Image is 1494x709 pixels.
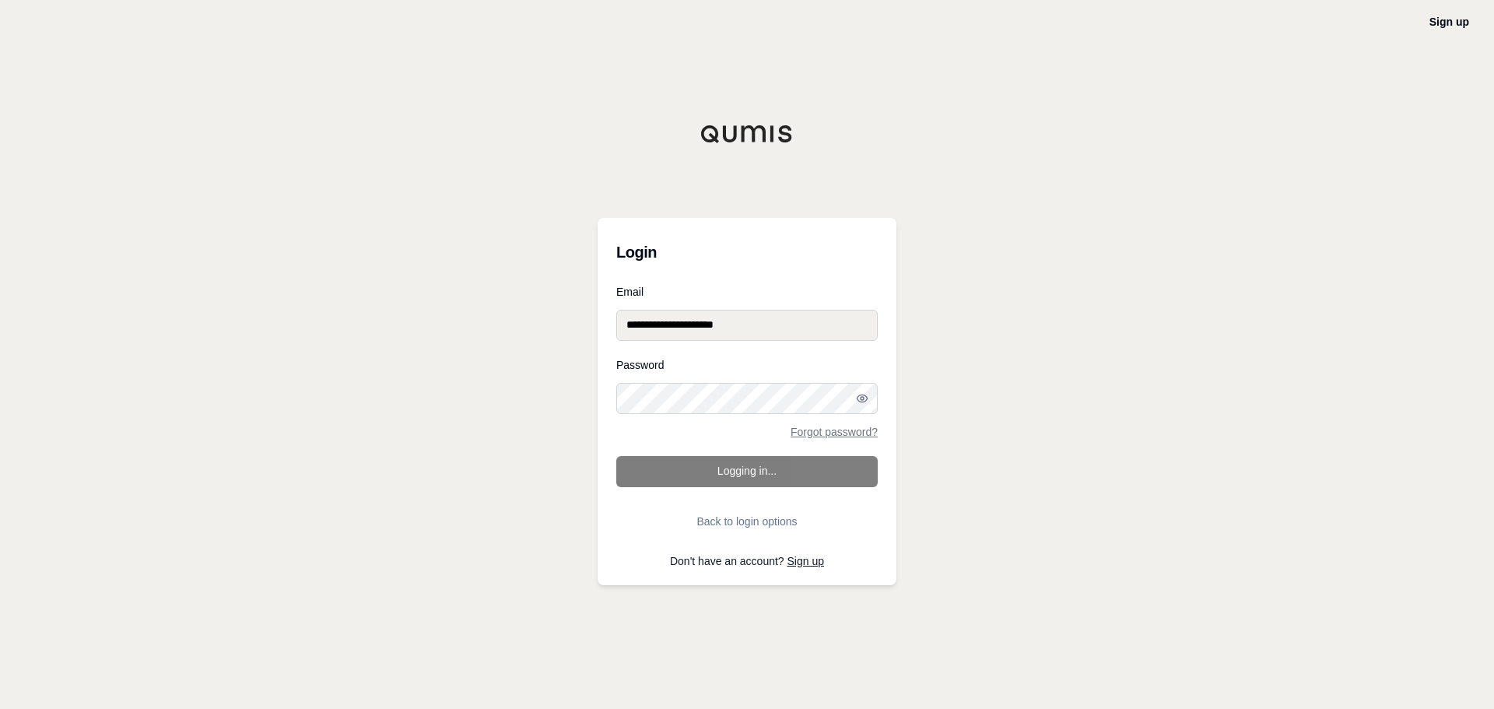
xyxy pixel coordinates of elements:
[787,555,824,567] a: Sign up
[1429,16,1469,28] a: Sign up
[616,360,878,370] label: Password
[791,426,878,437] a: Forgot password?
[700,125,794,143] img: Qumis
[616,506,878,537] button: Back to login options
[616,237,878,268] h3: Login
[616,286,878,297] label: Email
[616,556,878,567] p: Don't have an account?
